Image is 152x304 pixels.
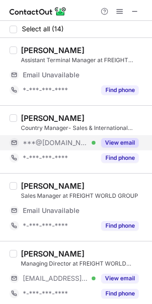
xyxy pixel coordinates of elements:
[22,25,64,33] span: Select all (14)
[21,249,85,258] div: [PERSON_NAME]
[21,46,85,55] div: [PERSON_NAME]
[21,113,85,123] div: [PERSON_NAME]
[21,56,146,64] div: Assistant Terminal Manager at FREIGHT WORLD GROUP
[101,153,139,163] button: Reveal Button
[101,221,139,230] button: Reveal Button
[21,181,85,191] div: [PERSON_NAME]
[21,124,146,132] div: Country Manager- Sales & International Business Development at FREIGHT WORLD GROUP
[101,274,139,283] button: Reveal Button
[101,138,139,147] button: Reveal Button
[23,206,79,215] span: Email Unavailable
[23,71,79,79] span: Email Unavailable
[21,259,146,268] div: Managing Director at FREIGHT WORLD GROUP
[101,289,139,298] button: Reveal Button
[23,274,88,283] span: [EMAIL_ADDRESS][DOMAIN_NAME]
[101,85,139,95] button: Reveal Button
[23,138,88,147] span: ***@[DOMAIN_NAME]
[9,6,66,17] img: ContactOut v5.3.10
[21,192,146,200] div: Sales Manager at FREIGHT WORLD GROUP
